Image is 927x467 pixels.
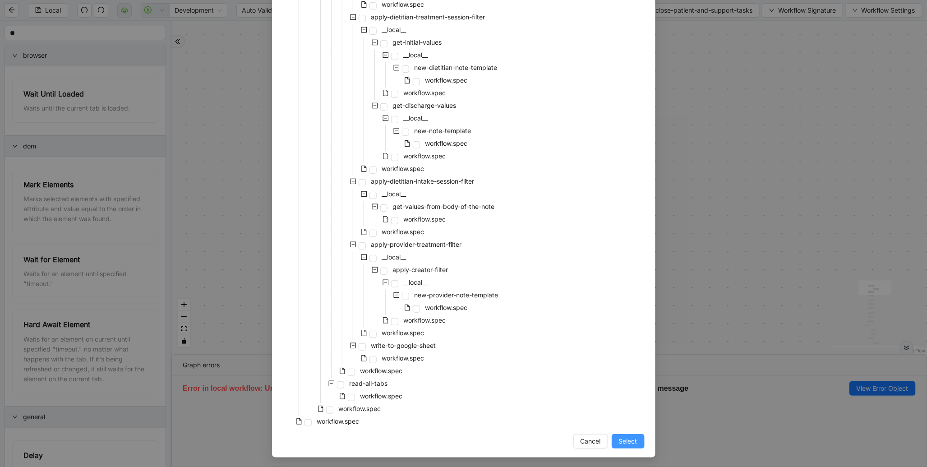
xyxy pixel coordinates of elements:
[382,0,424,8] span: workflow.spec
[350,241,356,248] span: minus-square
[371,177,475,185] span: apply-dietitian-intake-session-filter
[337,403,383,414] span: workflow.spec
[361,330,367,336] span: file
[372,267,378,273] span: minus-square
[391,201,497,212] span: get-values-from-body-of-the-note
[380,252,408,263] span: __local__
[413,62,499,73] span: new-dietitian-note-template
[619,436,637,446] span: Select
[415,291,498,299] span: new-provider-note-template
[402,277,430,288] span: __local__
[371,240,462,248] span: apply-provider-treatment-filter
[380,189,408,199] span: __local__
[424,138,470,149] span: workflow.spec
[380,163,426,174] span: workflow.spec
[573,434,608,449] button: Cancel
[413,125,473,136] span: new-note-template
[371,342,436,349] span: write-to-google-sheet
[383,279,389,286] span: minus-square
[348,378,390,389] span: read-all-tabs
[383,115,389,121] span: minus-square
[404,305,410,311] span: file
[360,367,403,375] span: workflow.spec
[404,215,446,223] span: workflow.spec
[425,76,468,84] span: workflow.spec
[369,176,476,187] span: apply-dietitian-intake-session-filter
[372,203,378,210] span: minus-square
[339,405,381,412] span: workflow.spec
[359,365,405,376] span: workflow.spec
[382,228,424,236] span: workflow.spec
[612,434,645,449] button: Select
[339,368,346,374] span: file
[328,380,335,387] span: minus-square
[391,37,444,48] span: get-initial-values
[369,12,487,23] span: apply-dietitian-treatment-session-filter
[369,340,438,351] span: write-to-google-sheet
[393,128,400,134] span: minus-square
[424,75,470,86] span: workflow.spec
[413,290,500,301] span: new-provider-note-template
[391,264,450,275] span: apply-creator-filter
[404,152,446,160] span: workflow.spec
[415,127,471,134] span: new-note-template
[382,253,406,261] span: __local__
[315,416,361,427] span: workflow.spec
[424,302,470,313] span: workflow.spec
[402,113,430,124] span: __local__
[404,114,428,122] span: __local__
[372,102,378,109] span: minus-square
[393,203,495,210] span: get-values-from-body-of-the-note
[350,379,388,387] span: read-all-tabs
[382,329,424,337] span: workflow.spec
[380,24,408,35] span: __local__
[404,140,410,147] span: file
[360,392,403,400] span: workflow.spec
[383,317,389,324] span: file
[380,227,426,237] span: workflow.spec
[404,51,428,59] span: __local__
[382,26,406,33] span: __local__
[361,27,367,33] span: minus-square
[383,216,389,222] span: file
[369,239,464,250] span: apply-provider-treatment-filter
[393,65,400,71] span: minus-square
[402,50,430,60] span: __local__
[393,38,442,46] span: get-initial-values
[318,406,324,412] span: file
[372,39,378,46] span: minus-square
[361,1,367,8] span: file
[382,190,406,198] span: __local__
[393,292,400,298] span: minus-square
[402,88,448,98] span: workflow.spec
[402,151,448,162] span: workflow.spec
[296,418,302,425] span: file
[415,64,498,71] span: new-dietitian-note-template
[350,14,356,20] span: minus-square
[317,417,360,425] span: workflow.spec
[393,266,448,273] span: apply-creator-filter
[361,191,367,197] span: minus-square
[359,391,405,402] span: workflow.spec
[383,153,389,159] span: file
[361,355,367,361] span: file
[404,278,428,286] span: __local__
[404,77,410,83] span: file
[402,315,448,326] span: workflow.spec
[371,13,485,21] span: apply-dietitian-treatment-session-filter
[425,304,468,311] span: workflow.spec
[383,90,389,96] span: file
[361,229,367,235] span: file
[404,316,446,324] span: workflow.spec
[383,52,389,58] span: minus-square
[391,100,458,111] span: get-discharge-values
[382,354,424,362] span: workflow.spec
[404,89,446,97] span: workflow.spec
[350,178,356,185] span: minus-square
[581,436,601,446] span: Cancel
[339,393,346,399] span: file
[361,254,367,260] span: minus-square
[393,102,457,109] span: get-discharge-values
[361,166,367,172] span: file
[380,353,426,364] span: workflow.spec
